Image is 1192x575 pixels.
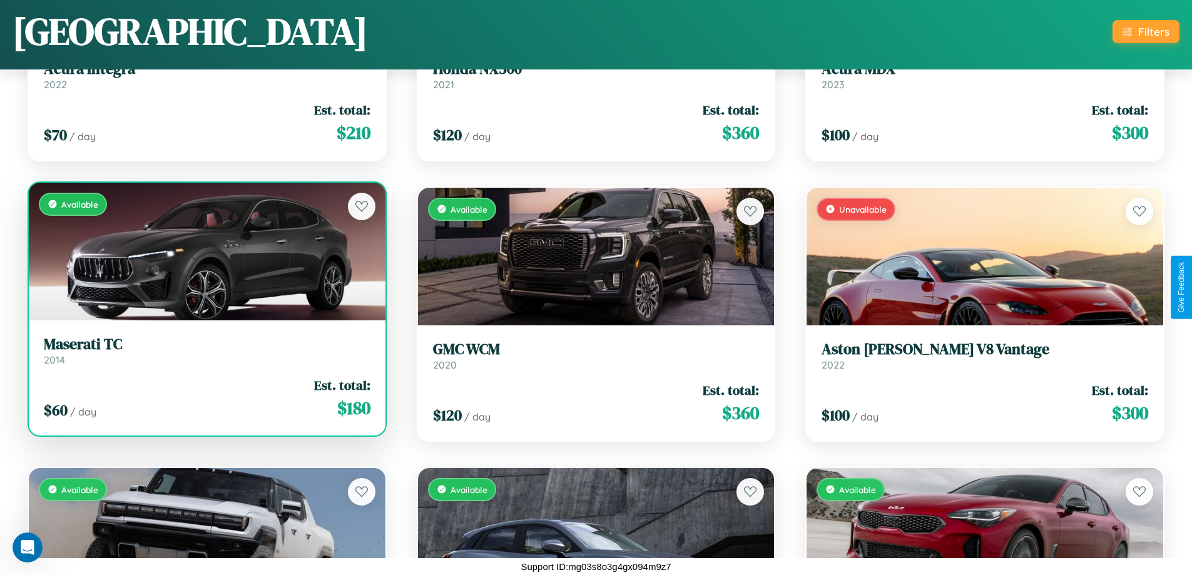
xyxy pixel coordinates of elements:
a: Acura Integra2022 [44,60,370,91]
span: Unavailable [839,204,887,215]
h3: Maserati TC [44,335,370,354]
span: $ 100 [822,405,850,425]
span: $ 120 [433,125,462,145]
span: Available [451,484,487,495]
span: / day [70,405,96,418]
button: Filters [1113,20,1179,43]
a: Aston [PERSON_NAME] V8 Vantage2022 [822,340,1148,371]
span: $ 360 [722,400,759,425]
span: $ 70 [44,125,67,145]
span: Est. total: [1092,101,1148,119]
span: Est. total: [314,376,370,394]
span: Available [61,484,98,495]
span: / day [464,410,491,423]
span: $ 120 [433,405,462,425]
h3: Acura Integra [44,60,370,78]
h3: Acura MDX [822,60,1148,78]
h3: Honda NX500 [433,60,760,78]
span: 2023 [822,78,844,91]
span: Available [61,199,98,210]
span: / day [852,410,879,423]
span: Est. total: [703,381,759,399]
a: GMC WCM2020 [433,340,760,371]
span: 2021 [433,78,454,91]
a: Maserati TC2014 [44,335,370,366]
span: $ 300 [1112,400,1148,425]
div: Give Feedback [1177,262,1186,313]
span: Est. total: [314,101,370,119]
span: / day [464,130,491,143]
span: $ 100 [822,125,850,145]
span: 2014 [44,354,65,366]
span: / day [852,130,879,143]
iframe: Intercom live chat [13,532,43,562]
span: 2020 [433,359,457,371]
span: / day [69,130,96,143]
span: 2022 [44,78,67,91]
span: $ 60 [44,400,68,420]
span: $ 300 [1112,120,1148,145]
p: Support ID: mg03s8o3g4gx094m9z7 [521,558,671,575]
span: 2022 [822,359,845,371]
span: $ 210 [337,120,370,145]
h3: GMC WCM [433,340,760,359]
span: $ 360 [722,120,759,145]
h1: [GEOGRAPHIC_DATA] [13,6,368,57]
div: Filters [1138,25,1169,38]
span: Est. total: [703,101,759,119]
span: Available [451,204,487,215]
span: Est. total: [1092,381,1148,399]
a: Acura MDX2023 [822,60,1148,91]
span: $ 180 [337,395,370,420]
span: Available [839,484,876,495]
h3: Aston [PERSON_NAME] V8 Vantage [822,340,1148,359]
a: Honda NX5002021 [433,60,760,91]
